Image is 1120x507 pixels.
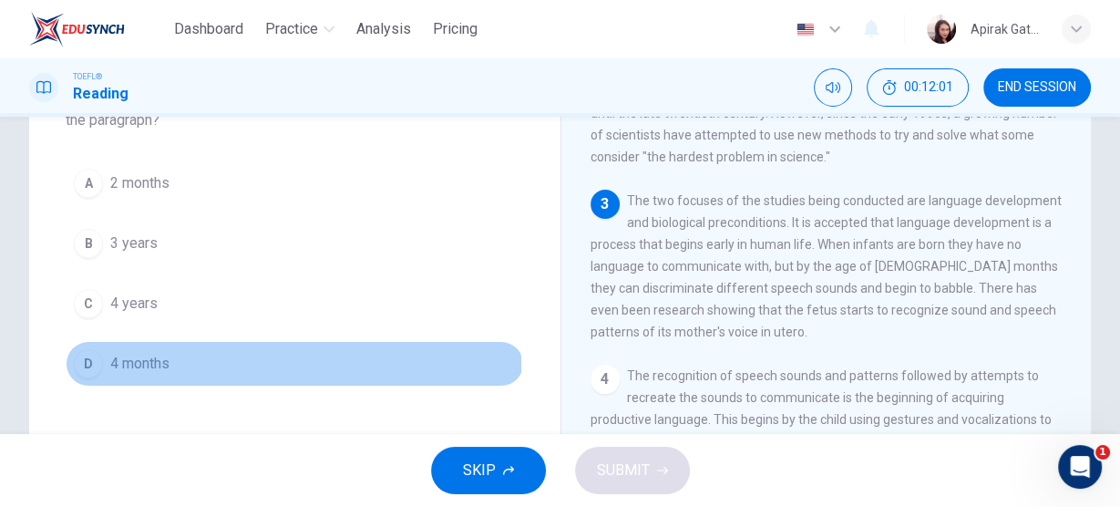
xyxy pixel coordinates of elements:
[174,18,243,40] span: Dashboard
[463,458,496,483] span: SKIP
[433,18,478,40] span: Pricing
[74,349,103,378] div: D
[110,233,158,254] span: 3 years
[356,18,411,40] span: Analysis
[983,68,1091,107] button: END SESSION
[814,68,852,107] div: Mute
[867,68,969,107] div: Hide
[265,18,318,40] span: Practice
[1058,445,1102,489] iframe: Intercom live chat
[971,18,1040,40] div: Apirak Gate-im
[1095,445,1110,460] span: 1
[110,293,158,315] span: 4 years
[426,13,485,46] button: Pricing
[74,229,103,258] div: B
[73,83,128,105] h1: Reading
[591,365,620,394] div: 4
[74,289,103,318] div: C
[258,13,342,46] button: Practice
[998,80,1076,95] span: END SESSION
[431,447,546,494] button: SKIP
[66,281,524,326] button: C4 years
[167,13,251,46] button: Dashboard
[66,160,524,206] button: A2 months
[867,68,969,107] button: 00:12:01
[349,13,418,46] button: Analysis
[110,172,170,194] span: 2 months
[73,70,102,83] span: TOEFL®
[110,353,170,375] span: 4 months
[904,80,953,95] span: 00:12:01
[591,193,1062,339] span: The two focuses of the studies being conducted are language development and biological preconditi...
[66,341,524,387] button: D4 months
[591,190,620,219] div: 3
[794,23,817,36] img: en
[74,169,103,198] div: A
[29,11,167,47] a: EduSynch logo
[66,221,524,266] button: B3 years
[927,15,956,44] img: Profile picture
[29,11,125,47] img: EduSynch logo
